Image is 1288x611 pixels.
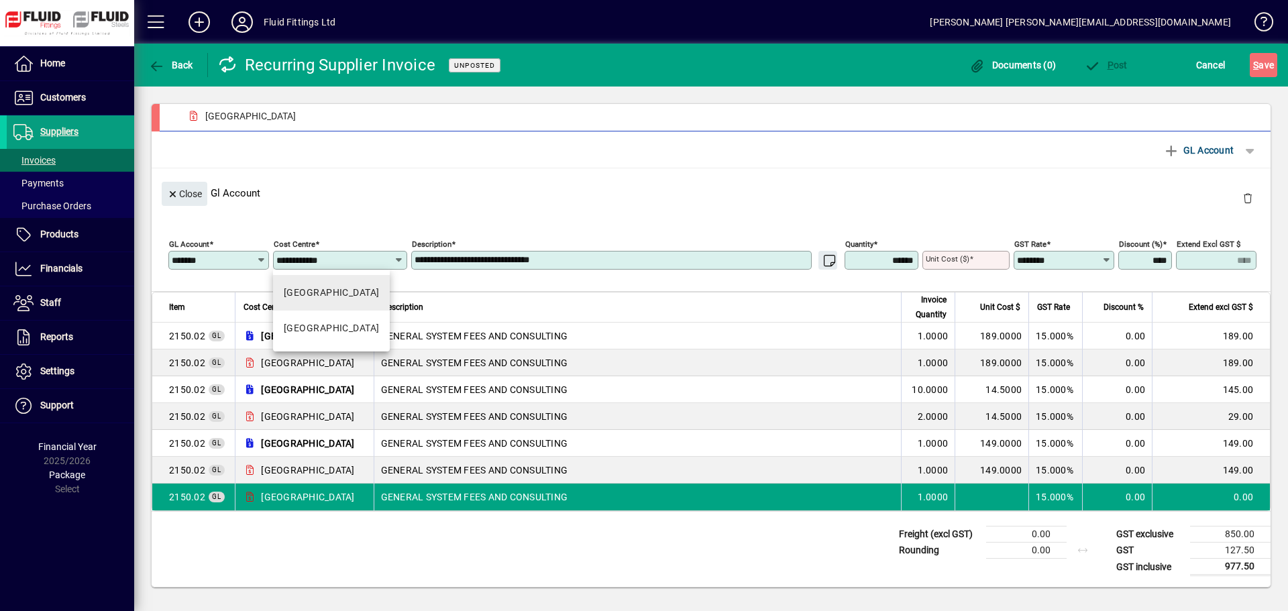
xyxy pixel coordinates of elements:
td: 149.00 [1152,430,1270,457]
span: Staff [40,297,61,308]
td: 15.000% [1028,457,1082,484]
td: Rounding [892,543,986,559]
span: Discount % [1104,300,1144,315]
a: Reports [7,321,134,354]
a: Customers [7,81,134,115]
span: GENERAL SYSTEM FEES AND CONSULTING [169,410,205,423]
td: 0.00 [1082,430,1152,457]
span: Item [169,300,185,315]
mat-label: Cost Centre [274,239,315,249]
td: GENERAL SYSTEM FEES AND CONSULTING [374,457,902,484]
span: [GEOGRAPHIC_DATA] [261,410,354,423]
mat-label: Quantity [845,239,873,249]
span: GENERAL SYSTEM FEES AND CONSULTING [169,329,205,343]
td: 127.50 [1190,543,1271,559]
a: Financials [7,252,134,286]
span: Purchase Orders [13,201,91,211]
span: [GEOGRAPHIC_DATA] [261,329,354,343]
a: Products [7,218,134,252]
td: 0.00 [1082,323,1152,349]
span: Documents (0) [969,60,1056,70]
span: Cost Centre [244,300,286,315]
span: Financials [40,263,83,274]
td: 149.00 [1152,457,1270,484]
button: Back [145,53,197,77]
td: 0.00 [986,526,1067,543]
span: GENERAL SYSTEM FEES AND CONSULTING [169,437,205,450]
td: GENERAL SYSTEM FEES AND CONSULTING [374,349,902,376]
span: [GEOGRAPHIC_DATA] [261,490,354,504]
td: 15.000% [1028,349,1082,376]
td: GENERAL SYSTEM FEES AND CONSULTING [374,430,902,457]
span: ave [1253,54,1274,76]
span: Invoices [13,155,56,166]
td: 1.0000 [901,484,955,510]
td: 1.0000 [901,457,955,484]
a: Settings [7,355,134,388]
span: GL [212,466,221,474]
span: Payments [13,178,64,188]
td: Freight (excl GST) [892,526,986,543]
mat-option: Christchurch [273,311,390,346]
td: 149.0000 [955,430,1028,457]
div: Fluid Fittings Ltd [264,11,335,33]
span: GENERAL SYSTEM FEES AND CONSULTING [169,463,205,477]
button: Post [1081,53,1131,77]
button: Save [1250,53,1277,77]
span: Invoice Quantity [910,292,947,322]
span: Close [167,183,202,205]
span: Support [40,400,74,410]
span: Customers [40,92,86,103]
span: Products [40,229,78,239]
td: 15.000% [1028,403,1082,430]
span: [GEOGRAPHIC_DATA] [205,109,296,123]
button: Add [178,10,221,34]
span: GENERAL SYSTEM FEES AND CONSULTING [169,383,205,396]
button: Delete [1232,182,1264,214]
span: Settings [40,366,74,376]
td: 1.0000 [901,349,955,376]
span: GENERAL SYSTEM FEES AND CONSULTING [169,356,205,370]
div: Recurring Supplier Invoice [218,54,436,76]
td: 189.00 [1152,323,1270,349]
mat-label: Discount (%) [1119,239,1163,249]
span: Back [148,60,193,70]
span: P [1108,60,1114,70]
span: Extend excl GST $ [1189,300,1253,315]
a: Invoices [7,149,134,172]
td: 10.0000 [901,376,955,403]
td: GENERAL SYSTEM FEES AND CONSULTING [374,323,902,349]
td: 1.0000 [901,323,955,349]
td: 0.00 [1082,376,1152,403]
mat-label: Description [412,239,451,249]
mat-option: Auckland [273,275,390,311]
button: Cancel [1193,53,1229,77]
div: [GEOGRAPHIC_DATA] [284,321,379,335]
td: 149.0000 [955,457,1028,484]
td: 0.00 [1082,457,1152,484]
span: GENERAL SYSTEM FEES AND CONSULTING [169,490,205,504]
td: 2.0000 [901,403,955,430]
a: Payments [7,172,134,195]
td: 0.00 [1082,403,1152,430]
span: [GEOGRAPHIC_DATA] [261,383,354,396]
td: 850.00 [1190,526,1271,543]
span: [GEOGRAPHIC_DATA] [261,463,354,477]
td: 0.00 [1082,349,1152,376]
span: Financial Year [38,441,97,452]
td: GENERAL SYSTEM FEES AND CONSULTING [374,484,902,510]
mat-label: Unit Cost ($) [926,254,969,264]
td: GENERAL SYSTEM FEES AND CONSULTING [374,376,902,403]
td: 189.0000 [955,349,1028,376]
mat-label: GST rate [1014,239,1046,249]
td: 0.00 [1082,484,1152,510]
td: 29.00 [1152,403,1270,430]
td: 0.00 [986,543,1067,559]
span: Description [382,300,423,315]
a: Staff [7,286,134,320]
td: 15.000% [1028,323,1082,349]
span: Unposted [454,61,495,70]
td: 189.0000 [955,323,1028,349]
span: Reports [40,331,73,342]
span: GL [212,332,221,339]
